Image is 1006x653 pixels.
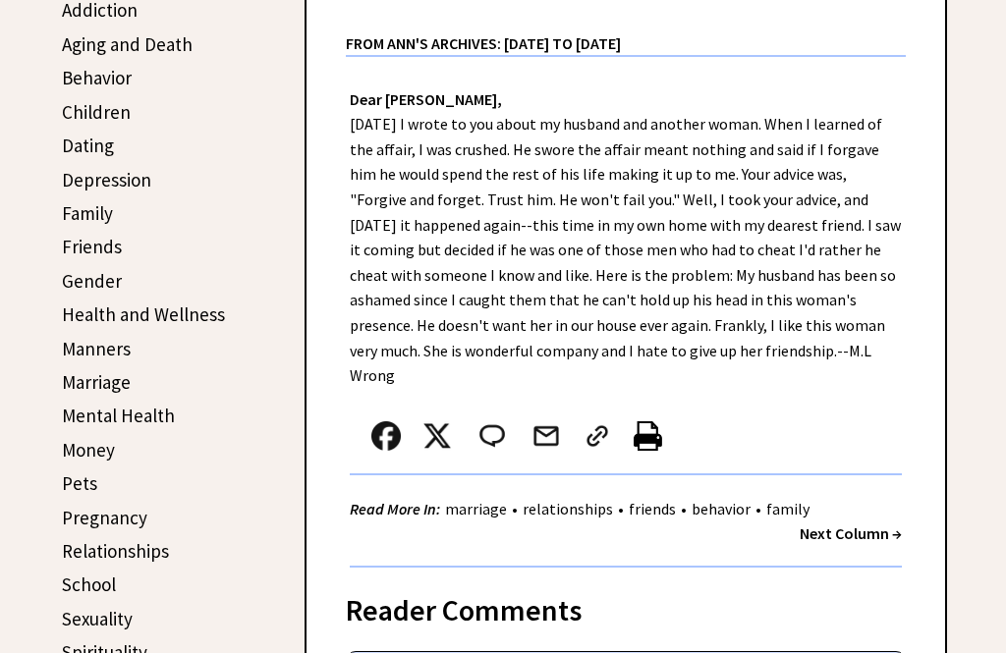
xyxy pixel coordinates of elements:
a: Manners [62,337,131,360]
a: Health and Wellness [62,302,225,326]
strong: Dear [PERSON_NAME], [350,89,502,109]
img: link_02.png [583,421,612,451]
div: Reader Comments [346,589,906,621]
a: behavior [687,499,755,518]
a: Children [62,100,131,124]
a: relationships [518,499,618,518]
div: [DATE] I wrote to you about my husband and another woman. When I learned of the affair, I was cru... [307,57,945,568]
a: Mental Health [62,404,175,427]
a: Depression [62,168,151,191]
a: family [761,499,814,518]
a: School [62,572,116,596]
a: Family [62,201,113,225]
a: Money [62,438,115,462]
img: facebook.png [371,421,401,451]
a: Behavior [62,66,132,89]
a: Next Column → [800,523,902,543]
a: Pets [62,471,97,495]
div: • • • • [350,497,814,521]
a: Sexuality [62,607,133,630]
a: Aging and Death [62,32,193,56]
a: Gender [62,269,122,293]
a: Pregnancy [62,506,147,529]
a: Friends [62,235,122,258]
a: marriage [440,499,512,518]
a: Marriage [62,370,131,394]
div: From Ann's Archives: [DATE] to [DATE] [346,3,906,55]
img: message_round%202.png [475,421,509,451]
strong: Read More In: [350,499,440,518]
img: mail.png [531,421,561,451]
img: printer%20icon.png [634,421,662,451]
img: x_small.png [422,421,452,451]
a: Dating [62,134,114,157]
a: friends [624,499,681,518]
a: Relationships [62,539,169,563]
